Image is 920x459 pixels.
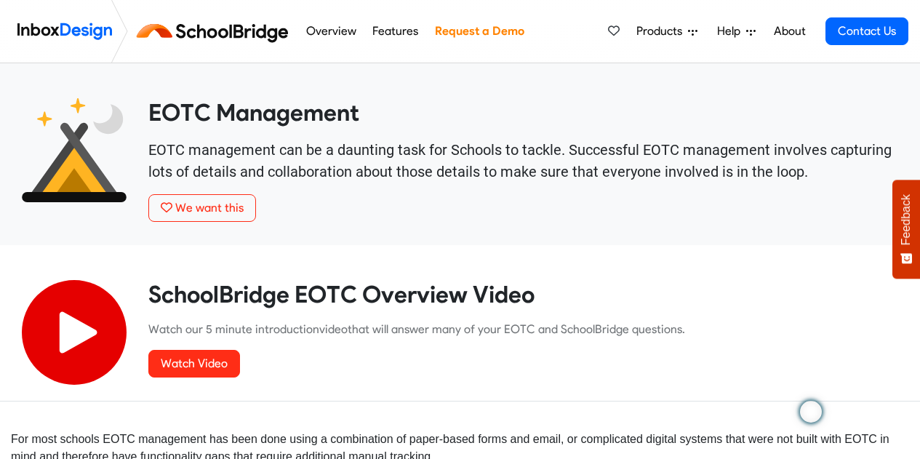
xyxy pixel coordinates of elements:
a: Request a Demo [431,17,528,46]
p: EOTC management can be a daunting task for Schools to tackle. Successful EOTC management involves... [148,139,898,183]
a: About [769,17,809,46]
span: We want this [175,201,244,215]
button: Feedback - Show survey [892,180,920,279]
p: Watch our 5 minute introduction that will answer many of your EOTC and SchoolBridge questions. [148,321,898,338]
a: Overview [302,17,360,46]
img: 2022_01_25_icon_eonz.svg [22,98,127,203]
a: Contact Us [825,17,908,45]
a: video [319,322,348,336]
button: We want this [148,194,256,222]
a: Help [711,17,761,46]
span: Products [636,23,688,40]
heading: SchoolBridge EOTC Overview Video [148,280,898,309]
img: schoolbridge logo [134,14,297,49]
span: Feedback [900,194,913,245]
a: Watch Video [148,350,240,378]
span: Help [717,23,746,40]
img: 2022_07_11_icon_video_playback.svg [22,280,127,385]
heading: EOTC Management [148,98,898,127]
a: Features [369,17,423,46]
a: Products [631,17,703,46]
